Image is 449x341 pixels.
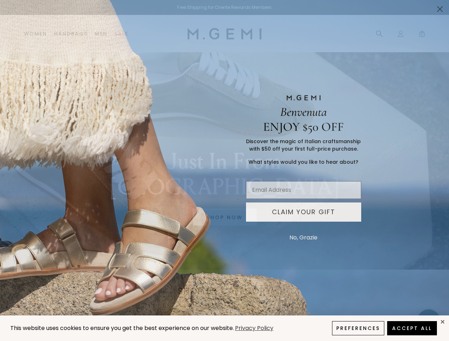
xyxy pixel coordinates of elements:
[10,324,234,332] span: This website uses cookies to ensure you get the best experience on our website.
[434,3,446,15] button: Close dialog
[246,202,361,222] button: CLAIM YOUR GIFT
[248,158,358,166] span: What styles would you like to hear about?
[286,94,321,101] img: M.GEMI
[280,104,327,119] span: Benvenuta
[234,324,274,333] a: Privacy Policy (opens in a new tab)
[332,321,384,335] button: Preferences
[440,319,445,325] div: close
[387,321,437,335] button: Accept All
[263,119,344,134] span: ENJOY $50 OFF
[246,181,361,199] input: Email Address
[246,138,361,152] span: Discover the magic of Italian craftsmanship with $50 off your first full-price purchase.
[286,229,321,247] button: No, Grazie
